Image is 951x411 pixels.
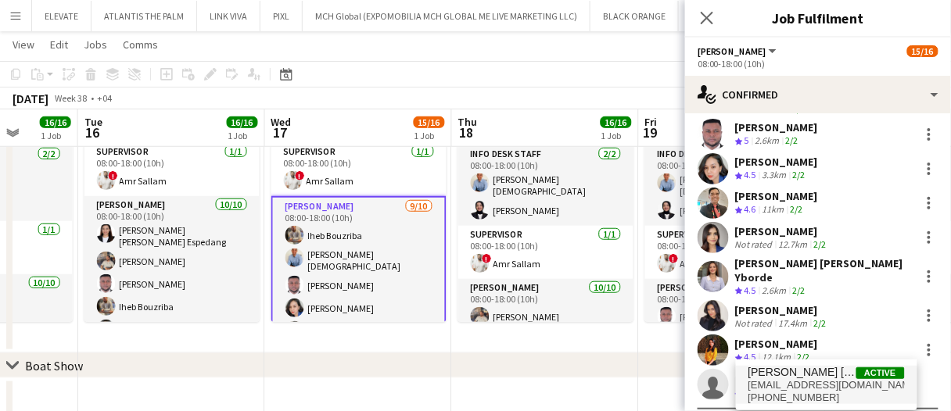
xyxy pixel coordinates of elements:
[645,91,820,322] app-job-card: 08:00-18:00 (10h)16/16UPU 2025 DWTC4 RolesInfo desk staff2/208:00-18:00 (10h)[PERSON_NAME][DEMOGR...
[296,171,305,180] span: !
[84,38,107,52] span: Jobs
[601,116,632,128] span: 16/16
[745,284,756,296] span: 4.5
[44,34,74,55] a: Edit
[414,116,445,128] span: 15/16
[735,303,830,317] div: [PERSON_NAME]
[759,284,790,298] div: 2.6km
[745,134,749,146] span: 5
[52,92,91,104] span: Week 38
[269,123,292,141] span: 17
[643,123,658,141] span: 19
[271,115,292,129] span: Wed
[84,91,260,322] app-job-card: 08:00-18:00 (10h)16/16UPU 2025 DWTC4 Roles08:00-18:00 (10h)[PERSON_NAME][PERSON_NAME]Supervisor1/...
[50,38,68,52] span: Edit
[748,391,905,404] span: +971582937094
[698,45,766,57] span: Usher
[745,351,756,363] span: 4.5
[590,1,679,31] button: BLACK ORANGE
[117,34,164,55] a: Comms
[197,1,260,31] button: LINK VIVA
[82,123,102,141] span: 16
[260,1,303,31] button: PIXL
[748,379,905,391] span: marializa.miles@gmail.com
[735,155,818,169] div: [PERSON_NAME]
[759,351,795,364] div: 12.1km
[227,116,258,128] span: 16/16
[793,284,806,296] app-skills-label: 2/2
[25,358,83,373] div: Boat Show
[414,130,444,141] div: 1 Job
[698,58,938,70] div: 08:00-18:00 (10h)
[271,91,447,322] app-job-card: 08:00-18:00 (10h)15/16UPU 2025 DWTC4 Roles08:00-18:00 (10h)[PERSON_NAME][PERSON_NAME]Supervisor1/...
[907,45,938,57] span: 15/16
[814,317,827,329] app-skills-label: 2/2
[735,238,776,250] div: Not rated
[458,91,633,322] app-job-card: 08:00-18:00 (10h)16/16UPU 2025 DWTC4 RolesInfo desk staff2/208:00-18:00 (10h)[PERSON_NAME][DEMOGR...
[109,171,118,180] span: !
[735,337,818,351] div: [PERSON_NAME]
[735,224,830,238] div: [PERSON_NAME]
[13,38,34,52] span: View
[685,8,951,28] h3: Job Fulfilment
[735,120,818,134] div: [PERSON_NAME]
[458,145,633,226] app-card-role: Info desk staff2/208:00-18:00 (10h)[PERSON_NAME][DEMOGRAPHIC_DATA] [PERSON_NAME][PERSON_NAME]
[6,34,41,55] a: View
[228,130,257,141] div: 1 Job
[123,38,158,52] span: Comms
[97,92,112,104] div: +04
[40,116,71,128] span: 16/16
[669,254,679,263] span: !
[13,91,48,106] div: [DATE]
[776,238,811,250] div: 12.7km
[856,367,905,379] span: Active
[77,34,113,55] a: Jobs
[798,351,810,363] app-skills-label: 2/2
[748,366,856,379] span: Maria liza Espedang
[271,143,447,196] app-card-role: Supervisor1/108:00-18:00 (10h)!Amr Sallam
[793,169,806,180] app-skills-label: 2/2
[645,226,820,279] app-card-role: Supervisor1/108:00-18:00 (10h)!Amr Sallam
[698,45,779,57] button: [PERSON_NAME]
[32,1,92,31] button: ELEVATE
[745,203,756,215] span: 4.6
[84,143,260,196] app-card-role: Supervisor1/108:00-18:00 (10h)!Amr Sallam
[41,130,70,141] div: 1 Job
[483,254,492,263] span: !
[601,130,631,141] div: 1 Job
[303,1,590,31] button: MCH Global (EXPOMOBILIA MCH GLOBAL ME LIVE MARKETING LLC)
[814,238,827,250] app-skills-label: 2/2
[735,317,776,329] div: Not rated
[752,134,783,148] div: 2.6km
[458,226,633,279] app-card-role: Supervisor1/108:00-18:00 (10h)!Amr Sallam
[759,203,788,216] div: 11km
[645,145,820,226] app-card-role: Info desk staff2/208:00-18:00 (10h)[PERSON_NAME][DEMOGRAPHIC_DATA] [PERSON_NAME][PERSON_NAME]
[84,115,102,129] span: Tue
[786,134,798,146] app-skills-label: 2/2
[645,115,658,129] span: Fri
[745,169,756,180] span: 4.5
[458,115,478,129] span: Thu
[759,169,790,182] div: 3.3km
[776,317,811,329] div: 17.4km
[735,256,913,284] div: [PERSON_NAME] [PERSON_NAME] Yborde
[92,1,197,31] button: ATLANTIS THE PALM
[791,203,803,215] app-skills-label: 2/2
[679,1,769,31] button: LOUIS VUITTON
[735,189,818,203] div: [PERSON_NAME]
[685,76,951,113] div: Confirmed
[456,123,478,141] span: 18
